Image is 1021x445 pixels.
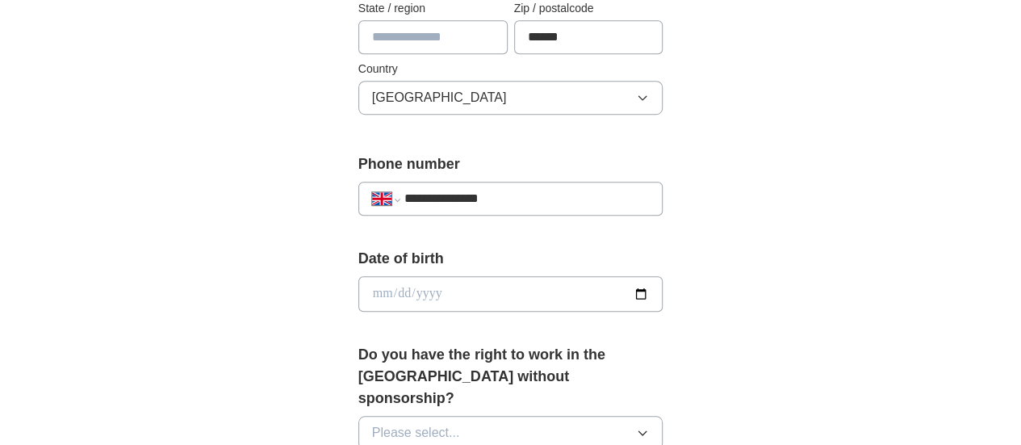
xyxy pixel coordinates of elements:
[358,153,663,175] label: Phone number
[358,344,663,409] label: Do you have the right to work in the [GEOGRAPHIC_DATA] without sponsorship?
[358,61,663,78] label: Country
[372,423,460,443] span: Please select...
[358,81,663,115] button: [GEOGRAPHIC_DATA]
[372,88,507,107] span: [GEOGRAPHIC_DATA]
[358,248,663,270] label: Date of birth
